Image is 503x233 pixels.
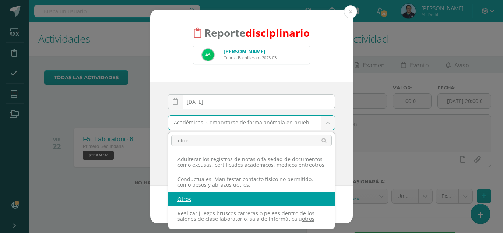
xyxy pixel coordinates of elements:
div: Adulterar los registros de notas o falsedad de documentos como excusas, certificados académicos, ... [168,152,335,172]
div: Conductuales: Manifestar contacto físico no permitido, como besos y abrazos u . [168,172,335,192]
span: otros [236,181,249,188]
span: otros [302,215,314,222]
div: Realizar juegos bruscos carreras o peleas dentro de los salones de clase laboratorio, sala de inf... [168,206,335,226]
span: Otros [177,195,191,202]
span: otros [312,161,324,168]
